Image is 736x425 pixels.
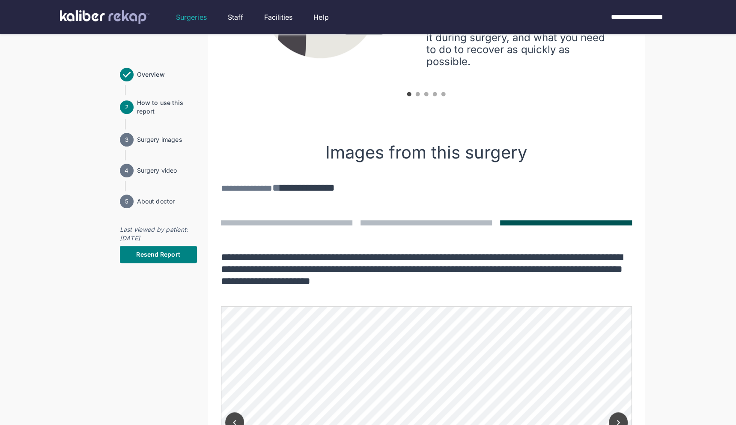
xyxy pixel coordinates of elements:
[137,197,197,206] span: About doctor
[313,12,329,22] a: Help
[431,91,439,97] button: carousel indicator 4
[137,166,197,175] span: Surgery video
[439,91,448,97] button: carousel indicator 5
[176,12,207,22] a: Surgeries
[60,10,149,24] img: kaliber labs logo
[228,12,243,22] a: Staff
[137,99,197,116] div: How to use this report
[422,91,431,97] button: carousel indicator 3
[137,70,197,79] span: Overview
[136,250,180,259] span: Resend Report
[264,12,293,22] a: Facilities
[414,91,422,97] button: carousel indicator 2
[405,91,414,97] button: carousel indicator 1
[221,141,632,165] h3: Images from this surgery
[125,198,128,205] text: 5
[120,225,197,242] div: Last viewed by patient: [DATE]
[125,136,128,143] text: 3
[125,167,128,174] text: 4
[137,135,197,144] div: Surgery images
[120,246,197,263] button: Resend Report
[125,104,128,111] text: 2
